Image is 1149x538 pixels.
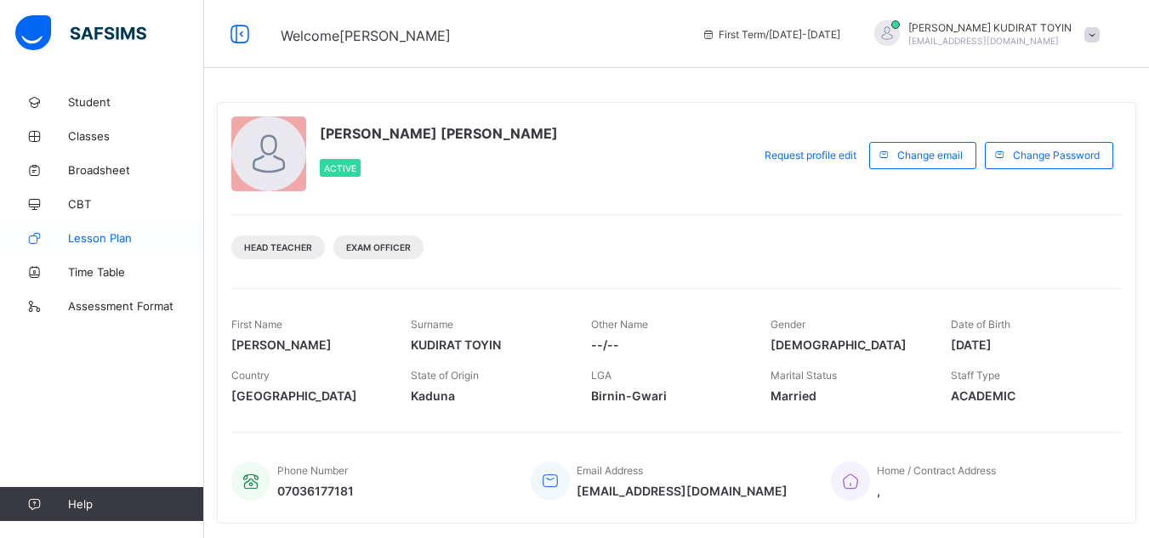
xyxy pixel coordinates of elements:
[411,388,565,403] span: Kaduna
[68,299,204,313] span: Assessment Format
[411,318,453,331] span: Surname
[346,242,411,252] span: Exam Officer
[68,95,204,109] span: Student
[951,318,1010,331] span: Date of Birth
[771,388,924,403] span: Married
[591,388,745,403] span: Birnin-Gwari
[68,197,204,211] span: CBT
[277,484,354,498] span: 07036177181
[771,369,837,382] span: Marital Status
[68,265,204,279] span: Time Table
[877,484,996,498] span: ,
[765,149,856,161] span: Request profile edit
[231,369,270,382] span: Country
[68,497,203,511] span: Help
[771,318,805,331] span: Gender
[857,20,1108,48] div: MUHAMMEDKUDIRAT TOYIN
[908,36,1059,46] span: [EMAIL_ADDRESS][DOMAIN_NAME]
[951,369,1000,382] span: Staff Type
[68,231,204,245] span: Lesson Plan
[577,464,643,477] span: Email Address
[702,28,840,41] span: session/term information
[411,369,479,382] span: State of Origin
[231,318,282,331] span: First Name
[1013,149,1100,161] span: Change Password
[277,464,348,477] span: Phone Number
[771,337,924,352] span: [DEMOGRAPHIC_DATA]
[411,337,565,352] span: KUDIRAT TOYIN
[897,149,963,161] span: Change email
[577,484,788,498] span: [EMAIL_ADDRESS][DOMAIN_NAME]
[320,125,558,142] span: [PERSON_NAME] [PERSON_NAME]
[324,163,356,173] span: Active
[231,388,385,403] span: [GEOGRAPHIC_DATA]
[231,337,385,352] span: [PERSON_NAME]
[68,163,204,177] span: Broadsheet
[68,129,204,143] span: Classes
[244,242,312,252] span: Head Teacher
[908,21,1072,34] span: [PERSON_NAME] KUDIRAT TOYIN
[15,15,146,51] img: safsims
[951,337,1105,352] span: [DATE]
[281,27,451,44] span: Welcome [PERSON_NAME]
[877,464,996,477] span: Home / Contract Address
[591,369,611,382] span: LGA
[591,337,745,352] span: --/--
[951,388,1105,403] span: ACADEMIC
[591,318,648,331] span: Other Name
